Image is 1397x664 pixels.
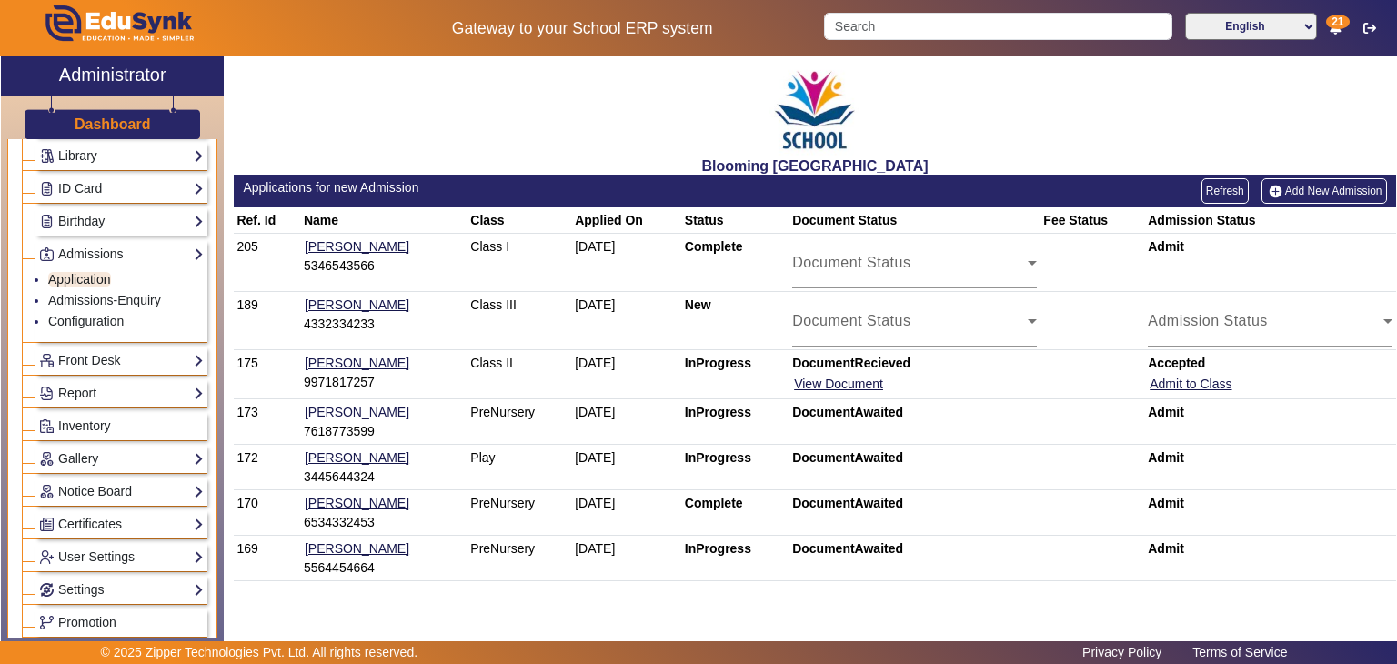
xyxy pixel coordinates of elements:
[234,157,1396,175] h2: Blooming [GEOGRAPHIC_DATA]
[234,292,301,350] td: 189
[304,449,410,466] a: [PERSON_NAME]
[39,416,204,437] a: Inventory
[1,56,224,96] a: Administrator
[74,115,152,134] a: Dashboard
[572,292,682,350] td: [DATE]
[685,450,751,465] b: InProgress
[792,541,903,556] b: DocumentAwaited
[1145,207,1396,234] th: Admission Status
[1266,184,1285,199] img: add-new-student.png
[300,350,467,399] td: 9971817257
[572,490,682,536] td: [DATE]
[300,234,467,292] td: 5346543566
[1148,450,1184,465] b: Admit
[234,207,301,234] th: Ref. Id
[467,234,572,292] td: Class I
[1261,178,1387,204] a: Add New Admission
[681,207,789,234] th: Status
[300,490,467,536] td: 6534332453
[792,317,1028,339] span: Document Status
[234,445,301,490] td: 172
[300,207,467,234] th: Name
[824,13,1171,40] input: Search
[572,536,682,581] td: [DATE]
[1148,541,1184,556] b: Admit
[359,19,805,38] h5: Gateway to your School ERP system
[1326,15,1349,29] span: 21
[58,615,116,629] span: Promotion
[467,207,572,234] th: Class
[792,405,903,419] b: DocumentAwaited
[572,234,682,292] td: [DATE]
[467,399,572,445] td: PreNursery
[792,373,885,396] button: View Document
[792,450,903,465] b: DocumentAwaited
[685,239,743,254] b: Complete
[685,541,751,556] b: InProgress
[1148,317,1383,339] span: Admission Status
[59,64,166,86] h2: Administrator
[304,297,410,313] a: [PERSON_NAME]
[304,540,410,557] a: [PERSON_NAME]
[234,490,301,536] td: 170
[1148,373,1233,396] button: Admit to Class
[1040,207,1145,234] th: Fee Status
[48,314,124,328] a: Configuration
[300,399,467,445] td: 7618773599
[467,350,572,399] td: Class II
[48,272,111,287] a: Application
[572,350,682,399] td: [DATE]
[467,490,572,536] td: PreNursery
[304,404,410,420] a: [PERSON_NAME]
[685,405,751,419] b: InProgress
[467,536,572,581] td: PreNursery
[1201,178,1249,204] a: Refresh
[39,612,204,633] a: Promotion
[243,178,805,197] div: Applications for new Admission
[101,643,418,662] p: © 2025 Zipper Technologies Pvt. Ltd. All rights reserved.
[40,616,54,629] img: Branchoperations.png
[769,61,860,157] img: 9ki5EYAAAABklEQVQDALQa3WBM504PAAAAAElFTkSuQmCC
[1148,496,1184,510] b: Admit
[304,238,410,255] a: [PERSON_NAME]
[40,419,54,433] img: Inventory.png
[1148,405,1184,419] b: Admit
[75,116,151,133] h3: Dashboard
[300,292,467,350] td: 4332334233
[300,445,467,490] td: 3445644324
[789,207,1040,234] th: Document Status
[685,297,711,312] b: New
[685,356,751,370] b: InProgress
[685,496,743,510] b: Complete
[58,418,111,433] span: Inventory
[234,399,301,445] td: 173
[792,313,910,328] mat-label: Document Status
[300,536,467,581] td: 5564454664
[572,207,682,234] th: Applied On
[304,355,410,371] a: [PERSON_NAME]
[48,293,161,307] a: Admissions-Enquiry
[572,445,682,490] td: [DATE]
[234,350,301,399] td: 175
[1148,239,1184,254] b: Admit
[1183,640,1296,664] a: Terms of Service
[234,234,301,292] td: 205
[792,356,910,370] b: DocumentRecieved
[792,259,1028,281] span: Document Status
[304,495,410,511] a: [PERSON_NAME]
[792,255,910,270] mat-label: Document Status
[1073,640,1171,664] a: Privacy Policy
[234,536,301,581] td: 169
[467,292,572,350] td: Class III
[1148,356,1205,370] b: Accepted
[572,399,682,445] td: [DATE]
[792,496,903,510] b: DocumentAwaited
[467,445,572,490] td: Play
[1148,313,1268,328] mat-label: Admission Status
